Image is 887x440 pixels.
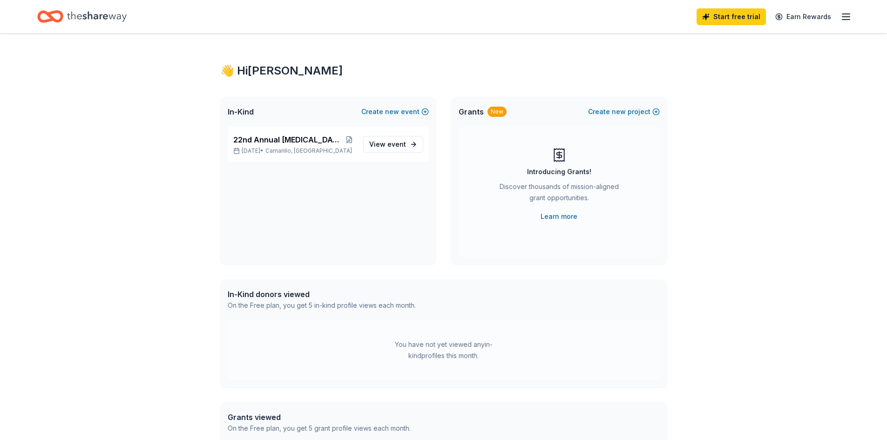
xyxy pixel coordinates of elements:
[228,423,411,434] div: On the Free plan, you get 5 grant profile views each month.
[612,106,626,117] span: new
[233,147,356,155] p: [DATE] •
[588,106,660,117] button: Createnewproject
[770,8,837,25] a: Earn Rewards
[361,106,429,117] button: Createnewevent
[496,181,623,207] div: Discover thousands of mission-aligned grant opportunities.
[233,134,343,145] span: 22nd Annual [MEDICAL_DATA] for Scouting
[697,8,766,25] a: Start free trial
[265,147,352,155] span: Camarillo, [GEOGRAPHIC_DATA]
[541,211,577,222] a: Learn more
[228,289,416,300] div: In-Kind donors viewed
[220,63,667,78] div: 👋 Hi [PERSON_NAME]
[228,412,411,423] div: Grants viewed
[228,300,416,311] div: On the Free plan, you get 5 in-kind profile views each month.
[527,166,591,177] div: Introducing Grants!
[37,6,127,27] a: Home
[369,139,406,150] span: View
[488,107,507,117] div: New
[228,106,254,117] span: In-Kind
[363,136,423,153] a: View event
[386,339,502,361] div: You have not yet viewed any in-kind profiles this month.
[385,106,399,117] span: new
[387,140,406,148] span: event
[459,106,484,117] span: Grants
